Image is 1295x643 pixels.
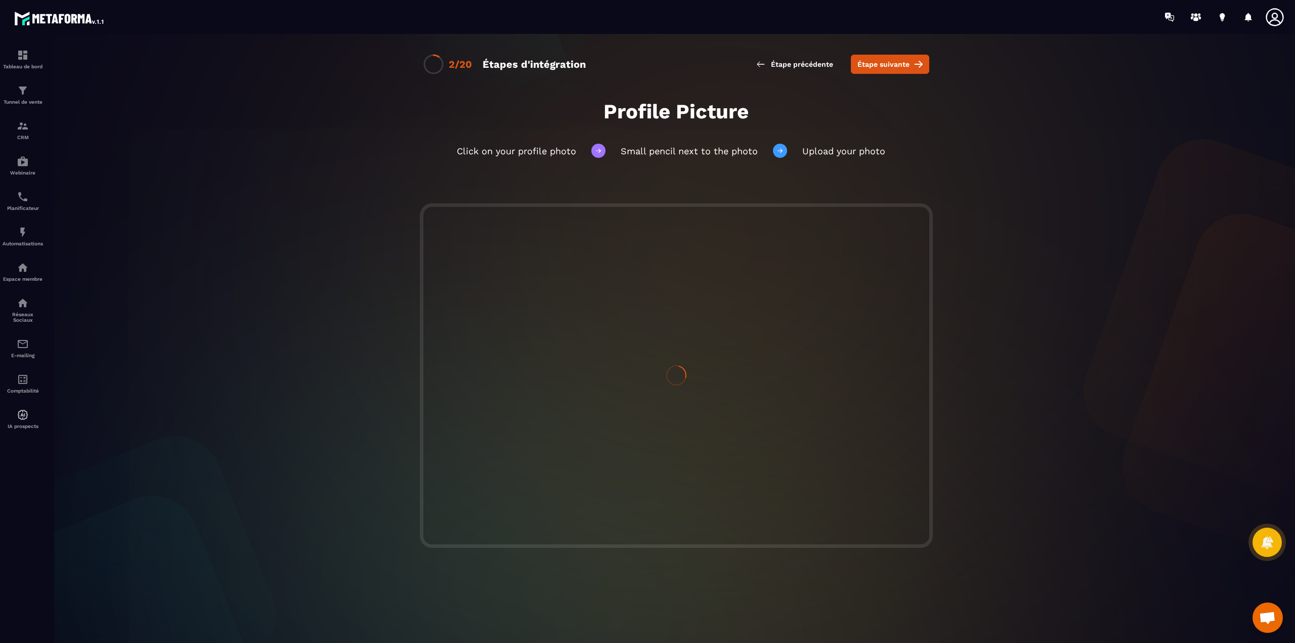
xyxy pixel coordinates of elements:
[17,120,29,132] img: formation
[3,205,43,211] p: Planificateur
[3,99,43,105] p: Tunnel de vente
[3,77,43,112] a: formationformationTunnel de vente
[851,55,929,74] button: Étape suivante
[17,84,29,97] img: formation
[17,409,29,421] img: automations
[857,59,910,69] span: Étape suivante
[17,155,29,167] img: automations
[771,59,833,69] span: Étape précédente
[1253,603,1283,633] a: Ouvrir le chat
[3,148,43,183] a: automationsautomationsWebinaire
[3,112,43,148] a: formationformationCRM
[748,55,841,73] button: Étape précédente
[3,170,43,176] p: Webinaire
[457,146,576,156] span: Click on your profile photo
[3,312,43,323] p: Réseaux Sociaux
[174,100,1180,123] h1: Profile Picture
[3,353,43,358] p: E-mailing
[3,64,43,69] p: Tableau de bord
[802,146,885,156] span: Upload your photo
[3,366,43,401] a: accountantaccountantComptabilité
[3,423,43,429] p: IA prospects
[3,289,43,330] a: social-networksocial-networkRéseaux Sociaux
[17,191,29,203] img: scheduler
[3,330,43,366] a: emailemailE-mailing
[14,9,105,27] img: logo
[17,226,29,238] img: automations
[17,373,29,385] img: accountant
[3,135,43,140] p: CRM
[17,49,29,61] img: formation
[3,254,43,289] a: automationsautomationsEspace membre
[621,146,758,156] span: Small pencil next to the photo
[17,338,29,350] img: email
[17,262,29,274] img: automations
[3,276,43,282] p: Espace membre
[17,297,29,309] img: social-network
[449,58,472,70] div: 2/20
[3,183,43,219] a: schedulerschedulerPlanificateur
[3,241,43,246] p: Automatisations
[3,41,43,77] a: formationformationTableau de bord
[3,219,43,254] a: automationsautomationsAutomatisations
[483,58,586,70] div: Étapes d'intégration
[3,388,43,394] p: Comptabilité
